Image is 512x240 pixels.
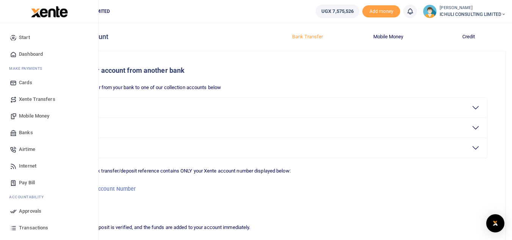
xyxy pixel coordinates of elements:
[6,174,92,191] a: Pay Bill
[6,74,92,91] a: Cards
[433,31,505,43] button: Credit
[13,66,42,71] span: ake Payments
[486,214,504,232] div: Open Intercom Messenger
[6,124,92,141] a: Banks
[362,5,400,18] li: Toup your wallet
[6,29,92,46] a: Start
[15,194,44,200] span: countability
[6,91,92,108] a: Xente Transfers
[6,203,92,220] a: Approvals
[272,31,344,43] button: Bank Transfer
[19,207,41,215] span: Approvals
[19,129,33,136] span: Banks
[6,108,92,124] a: Mobile Money
[423,5,506,18] a: profile-user [PERSON_NAME] ICHULI CONSULTING LIMITED
[48,118,487,138] button: ABSA
[19,96,55,103] span: Xente Transfers
[362,8,400,14] a: Add money
[362,5,400,18] span: Add money
[66,196,469,208] h3: 3403
[6,63,92,74] li: M
[6,220,92,236] a: Transactions
[6,46,92,63] a: Dashboard
[19,179,35,187] span: Pay Bill
[29,33,265,41] h4: Add funds to your account
[19,162,36,170] span: Internet
[352,31,424,43] button: Mobile Money
[19,79,32,86] span: Cards
[48,98,487,118] button: Stanbic Bank
[440,5,506,11] small: [PERSON_NAME]
[31,6,68,17] img: logo-large
[47,164,487,175] p: Ensure your bank transfer/deposit reference contains ONLY your Xente account number displayed below:
[321,8,354,15] span: UGX 7,575,526
[19,146,35,153] span: Airtime
[313,5,362,18] li: Wallet ballance
[48,138,487,158] button: DFCU
[30,8,68,14] a: logo-small logo-large logo-large
[19,112,49,120] span: Mobile Money
[47,84,487,92] p: Initiate a transfer from your bank to one of our collection accounts below
[66,186,136,192] small: Your Xente Account Number
[19,50,43,58] span: Dashboard
[47,224,487,232] p: Your transfer/deposit is verified, and the funds are added to your account immediately.
[6,141,92,158] a: Airtime
[6,158,92,174] a: Internet
[19,34,30,41] span: Start
[47,66,487,75] h5: How to fund your account from another bank
[6,191,92,203] li: Ac
[423,5,437,18] img: profile-user
[440,11,506,18] span: ICHULI CONSULTING LIMITED
[19,224,48,232] span: Transactions
[316,5,359,18] a: UGX 7,575,526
